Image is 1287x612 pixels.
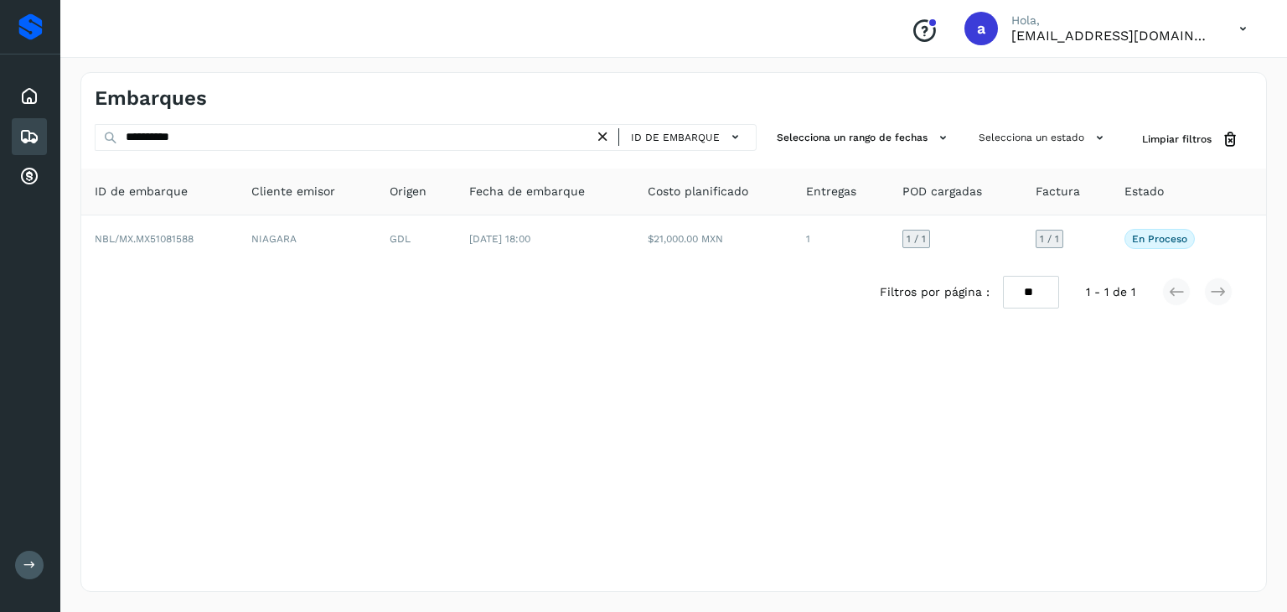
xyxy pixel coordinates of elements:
[1011,13,1212,28] p: Hola,
[1142,132,1212,147] span: Limpiar filtros
[634,215,793,262] td: $21,000.00 MXN
[390,183,426,200] span: Origen
[793,215,889,262] td: 1
[972,124,1115,152] button: Selecciona un estado
[376,215,456,262] td: GDL
[648,183,748,200] span: Costo planificado
[1124,183,1164,200] span: Estado
[631,130,720,145] span: ID de embarque
[251,183,335,200] span: Cliente emisor
[95,86,207,111] h4: Embarques
[12,118,47,155] div: Embarques
[1040,234,1059,244] span: 1 / 1
[469,183,585,200] span: Fecha de embarque
[1036,183,1080,200] span: Factura
[1011,28,1212,44] p: aux.facturacion@atpilot.mx
[770,124,959,152] button: Selecciona un rango de fechas
[12,158,47,195] div: Cuentas por cobrar
[902,183,982,200] span: POD cargadas
[1129,124,1253,155] button: Limpiar filtros
[626,125,749,149] button: ID de embarque
[95,233,194,245] span: NBL/MX.MX51081588
[806,183,856,200] span: Entregas
[880,283,990,301] span: Filtros por página :
[1086,283,1135,301] span: 1 - 1 de 1
[469,233,530,245] span: [DATE] 18:00
[238,215,376,262] td: NIAGARA
[95,183,188,200] span: ID de embarque
[1132,233,1187,245] p: En proceso
[12,78,47,115] div: Inicio
[907,234,926,244] span: 1 / 1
